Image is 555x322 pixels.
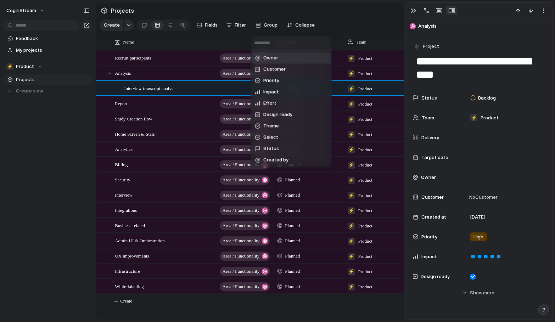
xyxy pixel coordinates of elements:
[263,145,279,152] span: Status
[263,123,279,130] span: Theme
[263,77,279,84] span: Priority
[263,55,278,62] span: Owner
[263,100,276,107] span: Effort
[263,66,286,73] span: Customer
[263,157,288,164] span: Created by
[263,134,278,141] span: Select
[263,111,292,118] span: Design ready
[263,89,279,96] span: Impact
